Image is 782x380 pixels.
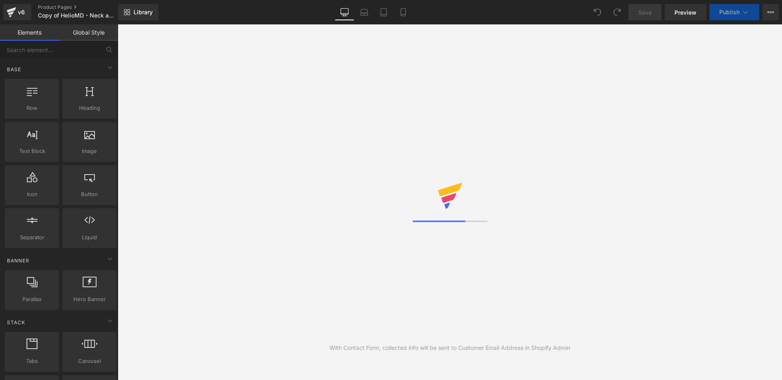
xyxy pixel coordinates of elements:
a: v6 [3,4,31,20]
a: Preview [665,4,706,20]
span: Text Block [7,147,57,155]
div: v6 [16,7,26,17]
span: Tabs [7,357,57,365]
span: Liquid [65,233,114,242]
span: Preview [674,8,696,17]
span: Button [65,190,114,199]
a: Laptop [354,4,374,20]
span: Separator [7,233,57,242]
button: Redo [609,4,625,20]
a: Tablet [374,4,393,20]
span: Carousel [65,357,114,365]
span: Publish [719,9,740,15]
span: Banner [6,257,30,264]
a: Mobile [393,4,413,20]
button: Undo [589,4,606,20]
button: Publish [710,4,759,20]
a: Desktop [335,4,354,20]
span: Image [65,147,114,155]
span: Base [6,66,22,73]
span: Save [638,8,652,17]
span: Heading [65,104,114,112]
button: More [762,4,779,20]
span: Copy of HelioMD - Neck and Shoulder Shiatsu Massager [38,12,116,19]
a: New Library [118,4,158,20]
div: With Contact Form, collected info will be sent to Customer Email Address in Shopify Admin [329,343,570,352]
a: Product Pages [38,4,132,11]
span: Stack [6,319,26,326]
span: Parallax [7,295,57,304]
a: Global Style [59,24,118,41]
span: Hero Banner [65,295,114,304]
span: Library [134,9,153,16]
span: Icon [7,190,57,199]
span: Row [7,104,57,112]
